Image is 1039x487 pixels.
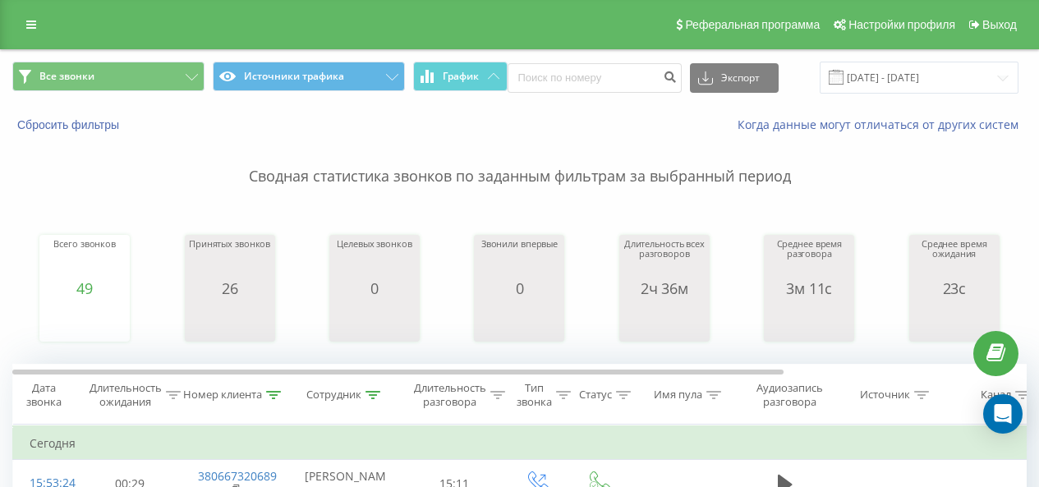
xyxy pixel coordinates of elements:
[517,381,552,409] div: Тип звонка
[481,239,558,280] div: Звонили впервые
[12,117,127,132] button: Сбросить фильтры
[913,280,995,296] div: 23с
[848,18,955,31] span: Настройки профиля
[579,388,612,402] div: Статус
[738,117,1027,132] a: Когда данные могут отличаться от других систем
[337,239,411,280] div: Целевых звонков
[768,239,850,280] div: Среднее время разговора
[481,280,558,296] div: 0
[189,280,270,296] div: 26
[750,381,830,409] div: Аудиозапись разговора
[337,280,411,296] div: 0
[183,388,262,402] div: Номер клиента
[13,381,74,409] div: Дата звонка
[414,381,486,409] div: Длительность разговора
[508,63,682,93] input: Поиск по номеру
[981,388,1011,402] div: Канал
[189,239,270,280] div: Принятых звонков
[12,133,1027,187] p: Сводная статистика звонков по заданным фильтрам за выбранный период
[443,71,479,82] span: График
[690,63,779,93] button: Экспорт
[413,62,508,91] button: График
[53,239,116,280] div: Всего звонков
[623,239,706,280] div: Длительность всех разговоров
[12,62,205,91] button: Все звонки
[685,18,820,31] span: Реферальная программа
[913,239,995,280] div: Среднее время ожидания
[198,468,277,484] a: 380667320689
[982,18,1017,31] span: Выход
[53,280,116,296] div: 49
[213,62,405,91] button: Источники трафика
[983,394,1023,434] div: Open Intercom Messenger
[623,280,706,296] div: 2ч 36м
[654,388,702,402] div: Имя пула
[860,388,910,402] div: Источник
[306,388,361,402] div: Сотрудник
[768,280,850,296] div: 3м 11с
[90,381,162,409] div: Длительность ожидания
[39,70,94,83] span: Все звонки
